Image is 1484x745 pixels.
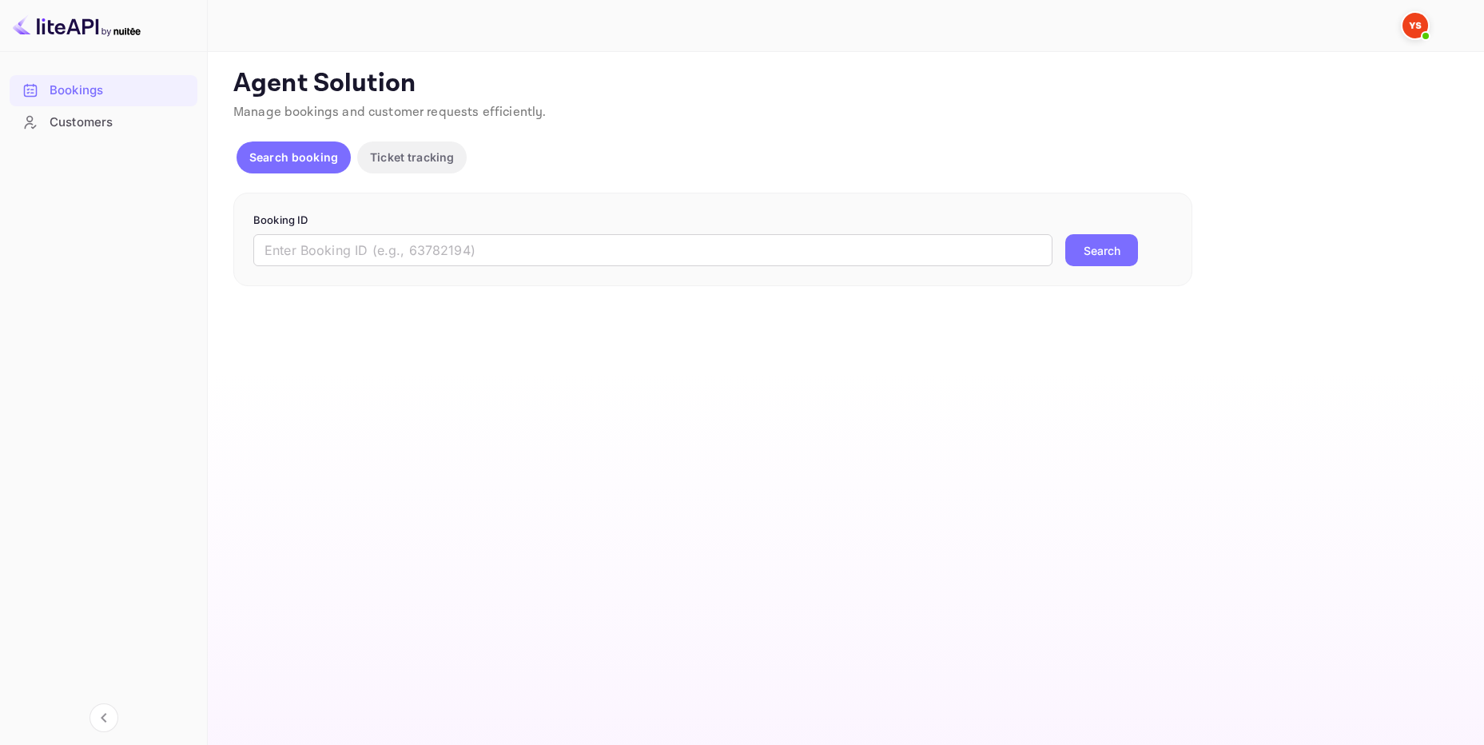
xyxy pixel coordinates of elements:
div: Bookings [10,75,197,106]
input: Enter Booking ID (e.g., 63782194) [253,234,1052,266]
button: Collapse navigation [90,703,118,732]
p: Ticket tracking [370,149,454,165]
button: Search [1065,234,1138,266]
div: Customers [50,114,189,132]
p: Booking ID [253,213,1172,229]
span: Manage bookings and customer requests efficiently. [233,104,547,121]
p: Search booking [249,149,338,165]
img: LiteAPI logo [13,13,141,38]
a: Customers [10,107,197,137]
div: Customers [10,107,197,138]
img: Yandex Support [1402,13,1428,38]
a: Bookings [10,75,197,105]
p: Agent Solution [233,68,1455,100]
div: Bookings [50,82,189,100]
